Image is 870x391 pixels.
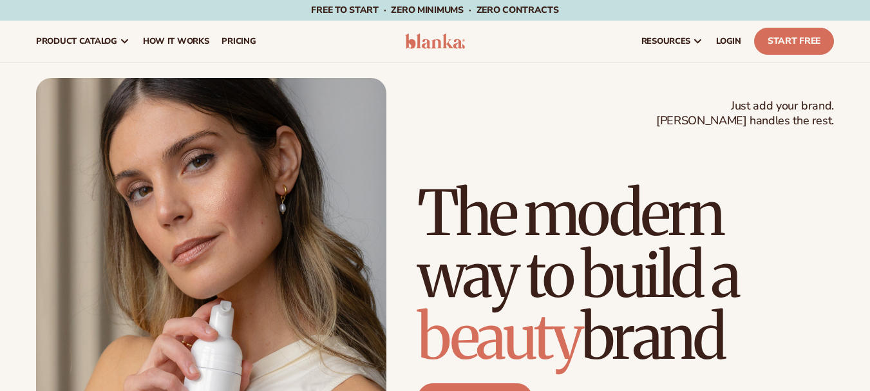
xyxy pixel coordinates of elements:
a: pricing [215,21,262,62]
a: product catalog [30,21,137,62]
h1: The modern way to build a brand [417,182,834,368]
span: pricing [222,36,256,46]
span: Free to start · ZERO minimums · ZERO contracts [311,4,558,16]
span: product catalog [36,36,117,46]
span: LOGIN [716,36,741,46]
span: beauty [417,298,581,376]
span: How It Works [143,36,209,46]
img: logo [405,33,466,49]
span: resources [641,36,690,46]
span: Just add your brand. [PERSON_NAME] handles the rest. [656,99,834,129]
a: Start Free [754,28,834,55]
a: How It Works [137,21,216,62]
a: LOGIN [710,21,748,62]
a: resources [635,21,710,62]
